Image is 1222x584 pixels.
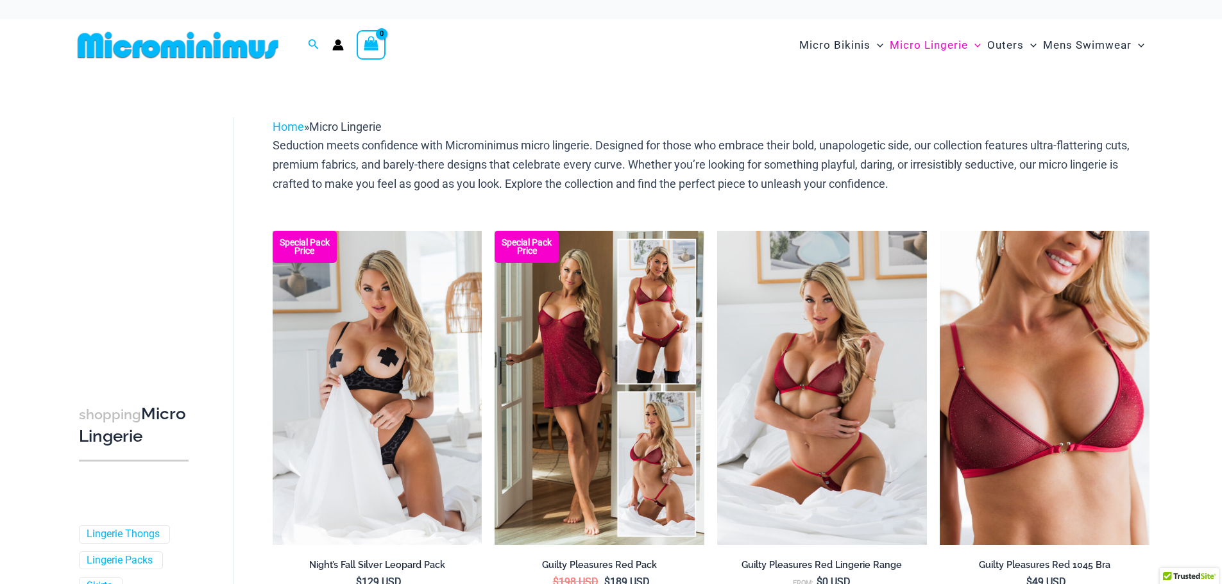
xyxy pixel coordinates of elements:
span: Mens Swimwear [1043,29,1132,62]
a: Guilty Pleasures Red 1045 Bra 01Guilty Pleasures Red 1045 Bra 02Guilty Pleasures Red 1045 Bra 02 [940,231,1150,545]
span: Micro Bikinis [799,29,870,62]
span: » [273,120,382,133]
img: Nights Fall Silver Leopard 1036 Bra 6046 Thong 09v2 [273,231,482,545]
span: Menu Toggle [968,29,981,62]
a: Account icon link [332,39,344,51]
p: Seduction meets confidence with Microminimus micro lingerie. Designed for those who embrace their... [273,136,1150,193]
h2: Night’s Fall Silver Leopard Pack [273,559,482,571]
b: Special Pack Price [495,238,559,255]
a: Guilty Pleasures Red Collection Pack F Guilty Pleasures Red Collection Pack BGuilty Pleasures Red... [495,231,704,545]
a: Night’s Fall Silver Leopard Pack [273,559,482,576]
img: MM SHOP LOGO FLAT [72,31,284,60]
img: Guilty Pleasures Red 1045 Bra 689 Micro 05 [717,231,927,545]
a: Guilty Pleasures Red 1045 Bra 689 Micro 05Guilty Pleasures Red 1045 Bra 689 Micro 06Guilty Pleasu... [717,231,927,545]
img: Guilty Pleasures Red Collection Pack F [495,231,704,545]
a: Lingerie Thongs [87,528,160,541]
h3: Micro Lingerie [79,403,189,447]
h2: Guilty Pleasures Red Pack [495,559,704,571]
a: Guilty Pleasures Red Lingerie Range [717,559,927,576]
span: Outers [987,29,1024,62]
h2: Guilty Pleasures Red Lingerie Range [717,559,927,571]
h2: Guilty Pleasures Red 1045 Bra [940,559,1150,571]
span: Menu Toggle [1132,29,1144,62]
a: Mens SwimwearMenu ToggleMenu Toggle [1040,26,1148,65]
span: Micro Lingerie [890,29,968,62]
a: Micro BikinisMenu ToggleMenu Toggle [796,26,887,65]
a: View Shopping Cart, empty [357,30,386,60]
span: Micro Lingerie [309,120,382,133]
a: Guilty Pleasures Red 1045 Bra [940,559,1150,576]
b: Special Pack Price [273,238,337,255]
a: Home [273,120,304,133]
a: Nights Fall Silver Leopard 1036 Bra 6046 Thong 09v2 Nights Fall Silver Leopard 1036 Bra 6046 Thon... [273,231,482,545]
a: Guilty Pleasures Red Pack [495,559,704,576]
span: Menu Toggle [1024,29,1037,62]
a: Lingerie Packs [87,554,153,567]
a: Micro LingerieMenu ToggleMenu Toggle [887,26,984,65]
a: OutersMenu ToggleMenu Toggle [984,26,1040,65]
a: Search icon link [308,37,319,53]
nav: Site Navigation [794,24,1150,67]
img: Guilty Pleasures Red 1045 Bra 01 [940,231,1150,545]
iframe: TrustedSite Certified [79,107,194,363]
span: shopping [79,406,141,422]
span: Menu Toggle [870,29,883,62]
